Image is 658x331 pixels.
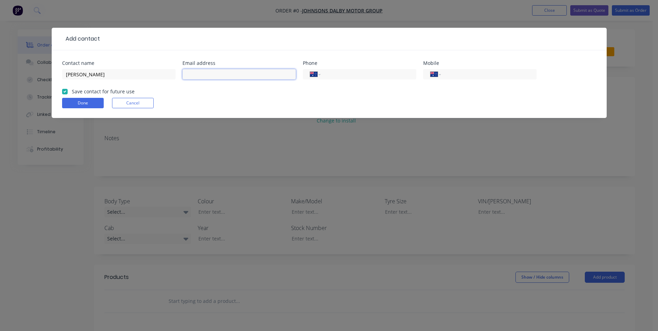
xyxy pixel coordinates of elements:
[72,88,135,95] label: Save contact for future use
[303,61,416,66] div: Phone
[62,98,104,108] button: Done
[62,61,176,66] div: Contact name
[423,61,537,66] div: Mobile
[62,35,100,43] div: Add contact
[112,98,154,108] button: Cancel
[182,61,296,66] div: Email address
